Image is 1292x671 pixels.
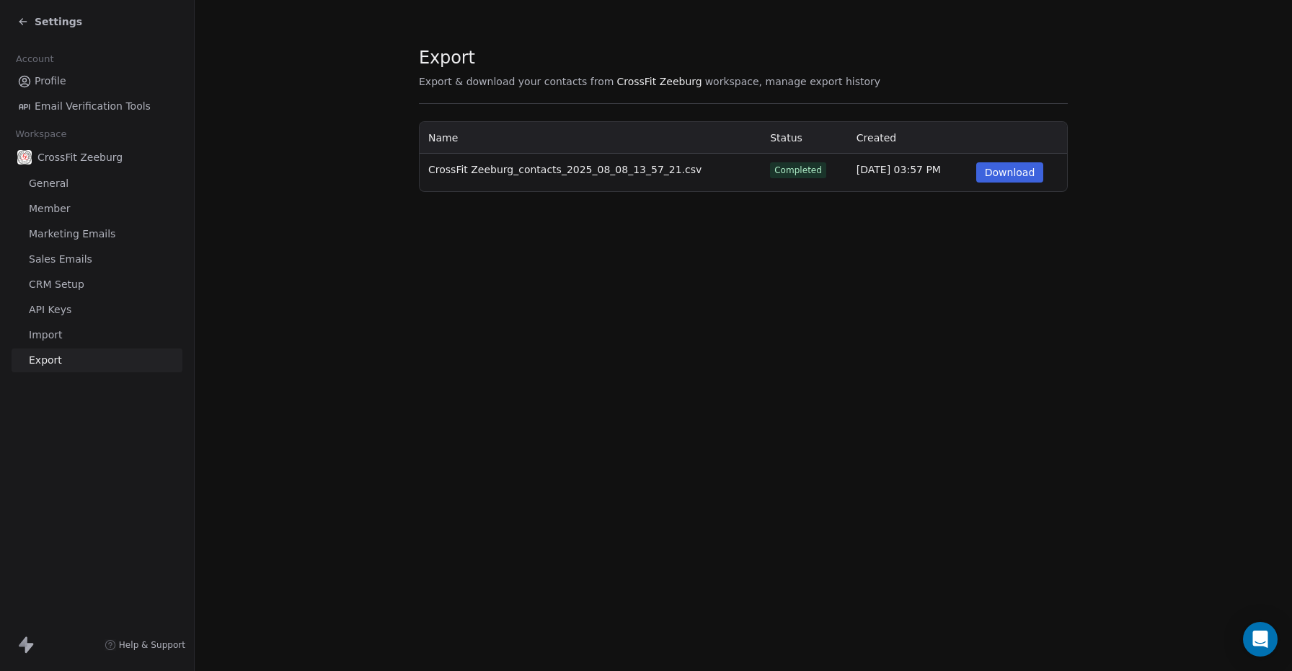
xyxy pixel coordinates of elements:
span: Help & Support [119,639,185,651]
a: CRM Setup [12,273,182,297]
span: Status [770,132,802,144]
span: API Keys [29,302,71,317]
a: Help & Support [105,639,185,651]
a: Member [12,197,182,221]
span: CrossFit Zeeburg [37,150,123,165]
span: CRM Setup [29,277,84,292]
a: General [12,172,182,196]
a: Profile [12,69,182,93]
span: Import [29,328,62,343]
span: Profile [35,74,66,89]
span: Member [29,201,71,216]
span: Created [857,132,896,144]
td: [DATE] 03:57 PM [848,154,968,191]
span: Name [428,132,458,144]
div: Completed [774,164,822,177]
a: API Keys [12,298,182,322]
span: Account [9,48,60,70]
a: Export [12,348,182,372]
span: Export [29,353,62,368]
span: Export & download your contacts from [419,74,614,89]
span: General [29,176,68,191]
span: Sales Emails [29,252,92,267]
span: CrossFit Zeeburg_contacts_2025_08_08_13_57_21.csv [428,164,702,175]
span: workspace, manage export history [705,74,880,89]
span: Email Verification Tools [35,99,151,114]
a: Import [12,323,182,347]
img: logo%20website.jpg [17,150,32,165]
a: Sales Emails [12,247,182,271]
span: Marketing Emails [29,227,115,242]
span: Workspace [9,123,73,145]
span: Settings [35,14,82,29]
button: Download [976,162,1044,183]
div: Open Intercom Messenger [1243,622,1278,657]
a: Settings [17,14,82,29]
a: Email Verification Tools [12,95,182,118]
span: CrossFit Zeeburg [616,74,702,89]
a: Marketing Emails [12,222,182,246]
span: Export [419,47,880,69]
